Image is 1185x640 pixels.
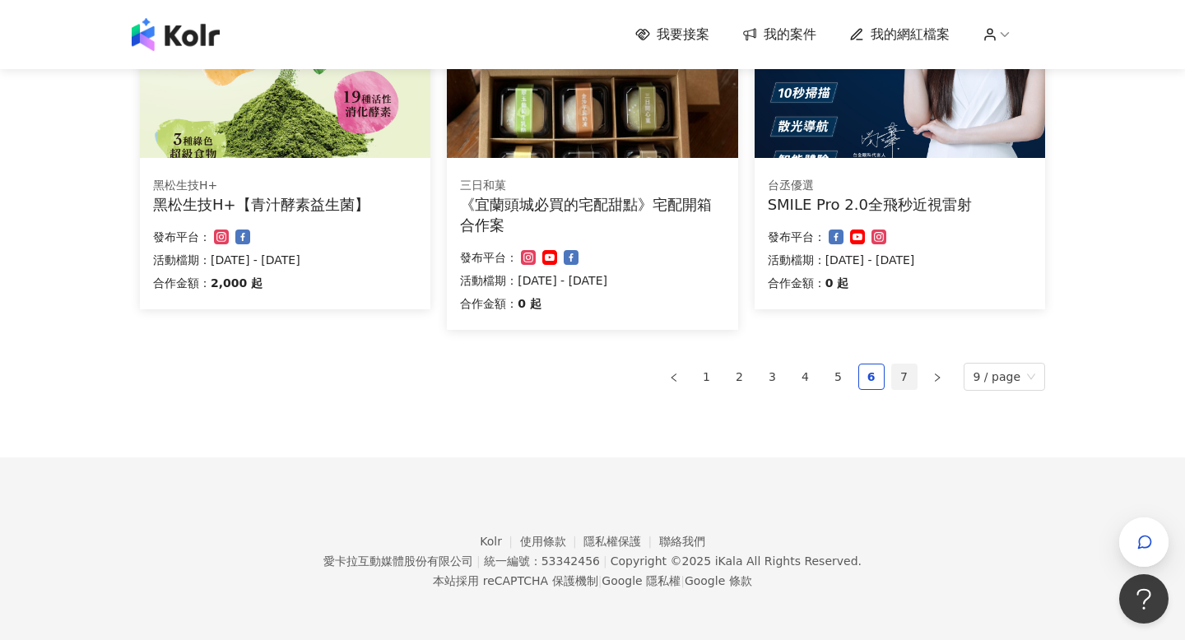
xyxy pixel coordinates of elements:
a: iKala [715,554,743,568]
div: 愛卡拉互動媒體股份有限公司 [323,554,473,568]
li: 5 [825,364,852,390]
a: 我的網紅檔案 [849,26,950,44]
a: Google 條款 [685,574,752,587]
p: 發布平台： [153,227,211,247]
a: 2 [727,364,752,389]
p: 合作金額： [460,294,518,313]
div: Page Size [964,363,1046,391]
a: 聯絡我們 [659,535,705,548]
a: 6 [859,364,884,389]
div: 三日和菓 [460,178,724,194]
li: 7 [891,364,918,390]
p: 合作金額： [153,273,211,293]
a: Google 隱私權 [602,574,681,587]
li: 3 [760,364,786,390]
div: 黑松生技H+ [153,178,417,194]
div: 台丞優選 [768,178,1032,194]
div: SMILE Pro 2.0全飛秒近視雷射 [768,194,1032,215]
a: 5 [826,364,851,389]
a: 7 [892,364,917,389]
span: left [669,373,679,383]
div: Copyright © 2025 All Rights Reserved. [611,554,862,568]
button: left [661,364,687,390]
p: 活動檔期：[DATE] - [DATE] [768,250,1032,270]
span: | [476,554,481,568]
li: Previous Page [661,364,687,390]
div: 黑松生技H+【青汁酵素益生菌】 [153,194,417,215]
p: 合作金額： [768,273,825,293]
span: 我要接案 [657,26,709,44]
p: 0 起 [518,294,541,313]
a: 4 [793,364,818,389]
span: 我的網紅檔案 [871,26,950,44]
div: 統一編號：53342456 [484,554,600,568]
li: 4 [792,364,819,390]
a: 我要接案 [635,26,709,44]
a: Kolr [480,535,519,548]
span: | [598,574,602,587]
p: 發布平台： [768,227,825,247]
li: 6 [858,364,885,390]
a: 我的案件 [742,26,816,44]
li: Next Page [924,364,950,390]
li: 2 [727,364,753,390]
span: | [681,574,685,587]
a: 隱私權保護 [583,535,659,548]
p: 發布平台： [460,248,518,267]
button: right [924,364,950,390]
li: 1 [694,364,720,390]
span: 本站採用 reCAPTCHA 保護機制 [433,571,751,591]
span: 9 / page [974,364,1036,390]
iframe: Help Scout Beacon - Open [1119,574,1169,624]
span: | [603,554,607,568]
a: 3 [760,364,785,389]
p: 活動檔期：[DATE] - [DATE] [460,271,724,290]
a: 使用條款 [520,535,584,548]
p: 0 起 [825,273,849,293]
span: 我的案件 [764,26,816,44]
img: logo [132,18,220,51]
p: 2,000 起 [211,273,263,293]
span: right [932,373,942,383]
div: 《宜蘭頭城必買的宅配甜點》宅配開箱合作案 [460,194,724,235]
p: 活動檔期：[DATE] - [DATE] [153,250,417,270]
a: 1 [695,364,719,389]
